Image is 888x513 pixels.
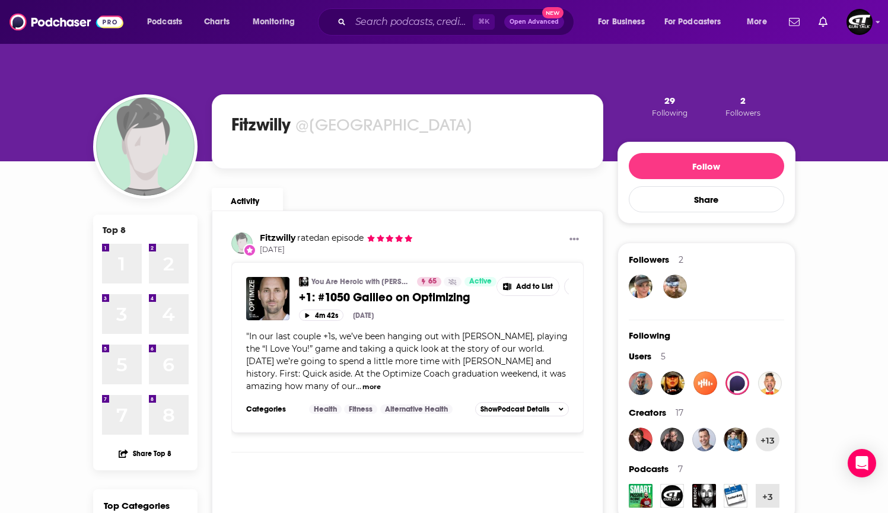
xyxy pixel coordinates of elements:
[204,14,230,30] span: Charts
[246,331,568,391] span: In our last couple +1s, we’ve been hanging out with [PERSON_NAME], playing the “I Love You!” game...
[758,371,782,395] img: evoterra
[243,244,256,257] div: New Rating
[246,404,300,414] h3: Categories
[676,407,683,418] div: 17
[353,311,374,320] div: [DATE]
[516,282,553,291] span: Add to List
[846,9,873,35] span: Logged in as GTMedia
[590,12,660,31] button: open menu
[846,9,873,35] button: Show profile menu
[629,463,669,474] span: Podcasts
[351,12,473,31] input: Search podcasts, credits, & more...
[380,404,453,414] a: Alternative Health
[724,484,747,508] img: Every Day Is Saturday Podcast For Motivation, Inspiration And Success
[724,428,747,451] img: Chris Guillebeau
[661,371,685,395] img: skyep
[118,442,171,465] button: Share Top 8
[598,14,645,30] span: For Business
[740,95,746,106] span: 2
[299,310,343,321] button: 4m 42s
[329,8,585,36] div: Search podcasts, credits, & more...
[504,15,564,29] button: Open AdvancedNew
[629,153,784,179] button: Follow
[693,371,717,395] img: Castbox
[661,351,666,362] div: 5
[722,94,764,118] button: 2Followers
[295,114,472,135] div: @[GEOGRAPHIC_DATA]
[96,97,195,196] a: Fitzwilly
[814,12,832,32] a: Show notifications dropdown
[139,12,198,31] button: open menu
[295,232,364,243] span: an episode
[480,405,549,413] span: Show Podcast Details
[196,12,237,31] a: Charts
[510,19,559,25] span: Open Advanced
[297,232,319,243] span: rated
[846,9,873,35] img: User Profile
[692,484,716,508] img: You Are Heroic with Brian Johnson
[253,14,295,30] span: Monitoring
[629,371,653,395] img: Ryan Stock
[344,404,377,414] a: Fitness
[679,254,683,265] div: 2
[497,278,559,295] button: Show More Button
[542,7,564,18] span: New
[311,277,409,286] a: You Are Heroic with [PERSON_NAME]
[366,234,413,243] span: Fitzwilly's Rating: 5 out of 5
[664,95,675,106] span: 29
[231,114,291,135] h1: Fitzwilly
[299,277,308,286] img: You Are Heroic with Brian Johnson
[663,275,687,298] img: Cole P. Chaser
[299,290,497,305] a: +1: #1050 Galileo on Optimizing
[629,484,653,508] img: The Smart Passive Income Online Business and Blogging Podcast
[664,14,721,30] span: For Podcasters
[309,404,342,414] a: Health
[725,371,749,395] img: Podchaser
[246,331,568,391] span: "
[660,484,684,508] img: Gun Talk
[784,12,804,32] a: Show notifications dropdown
[739,12,782,31] button: open menu
[475,402,569,416] button: ShowPodcast Details
[648,94,691,118] button: 29Following
[9,11,123,33] img: Podchaser - Follow, Share and Rate Podcasts
[104,500,170,511] h3: Top Categories
[417,277,441,286] a: 65
[660,428,684,451] img: Joel Comm
[629,275,653,298] img: Nancy Bruss
[299,290,470,305] span: +1: #1050 Galileo on Optimizing
[629,428,653,451] a: David Hooper
[678,464,683,474] div: 7
[246,277,289,320] a: +1: #1050 Galileo on Optimizing
[260,245,413,255] span: [DATE]
[147,14,182,30] span: Podcasts
[756,484,779,508] button: +3
[756,428,779,451] button: +13
[629,186,784,212] button: Share
[464,277,496,286] a: Active
[848,449,876,477] div: Open Intercom Messenger
[428,276,437,288] span: 65
[692,428,716,451] img: Jordan Harbinger
[231,232,253,254] a: Fitzwilly
[565,232,584,247] button: Show More Button
[356,381,361,391] span: ...
[103,224,126,235] div: Top 8
[260,232,295,243] a: Fitzwilly
[629,407,666,418] span: Creators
